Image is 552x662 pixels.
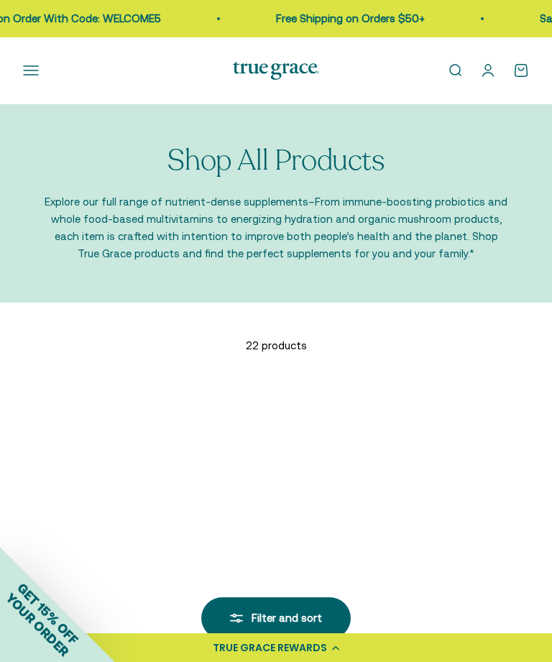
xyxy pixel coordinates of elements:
p: Explore our full range of nutrient-dense supplements–From immune-boosting probiotics and whole fo... [42,193,510,262]
span: YOUR ORDER [3,590,72,659]
p: 22 products [23,337,529,354]
div: TRUE GRACE REWARDS [213,640,327,656]
p: Shop All Products [167,144,384,176]
div: Filter and sort [230,610,322,627]
a: Free Shipping on Orders $50+ [276,12,425,24]
button: Filter and sort [201,597,351,639]
span: GET 15% OFF [14,580,81,647]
